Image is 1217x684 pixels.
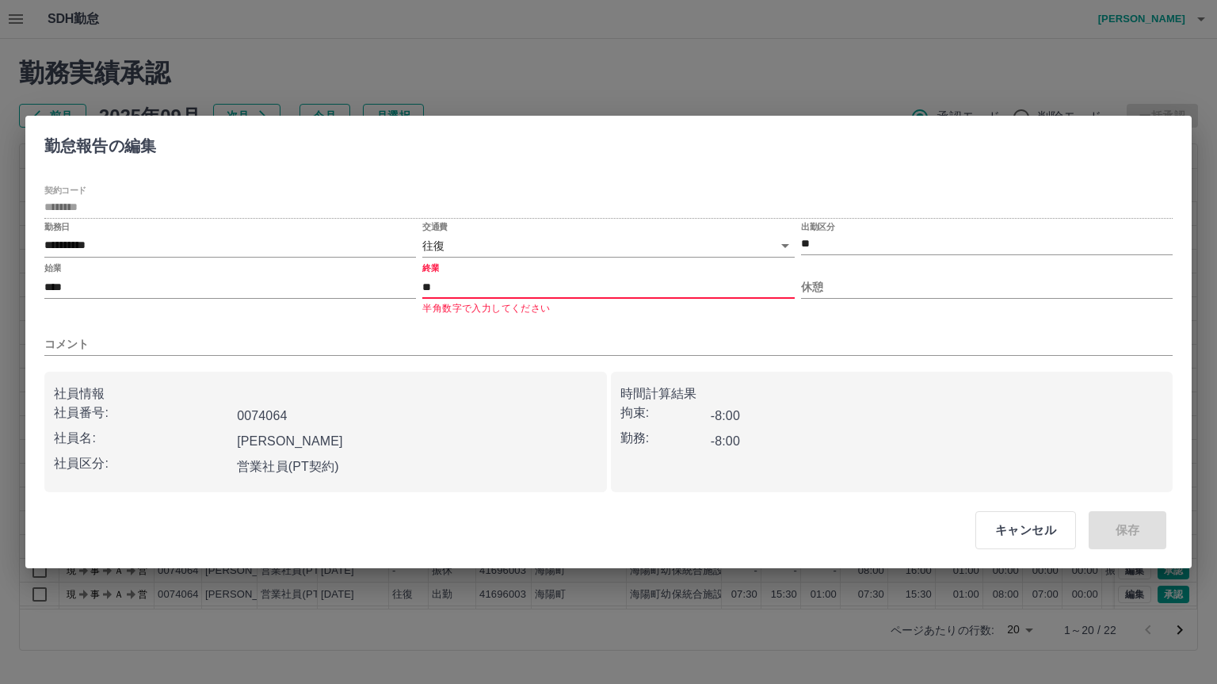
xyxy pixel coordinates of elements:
div: 往復 [422,235,794,258]
p: 社員情報 [54,384,597,403]
h2: 勤怠報告の編集 [25,116,175,170]
p: 拘束: [620,403,711,422]
p: 半角数字で入力してください [422,301,794,317]
label: 始業 [44,262,61,274]
label: 勤務日 [44,220,70,232]
p: 勤務: [620,429,711,448]
b: -8:00 [711,409,740,422]
label: 契約コード [44,184,86,196]
label: 出勤区分 [801,220,834,232]
p: 社員区分: [54,454,231,473]
b: [PERSON_NAME] [237,434,343,448]
p: 社員名: [54,429,231,448]
p: 時間計算結果 [620,384,1164,403]
b: 0074064 [237,409,287,422]
label: 終業 [422,262,439,274]
label: 交通費 [422,220,448,232]
p: 社員番号: [54,403,231,422]
button: キャンセル [975,511,1076,549]
b: 営業社員(PT契約) [237,460,339,473]
b: -8:00 [711,434,740,448]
